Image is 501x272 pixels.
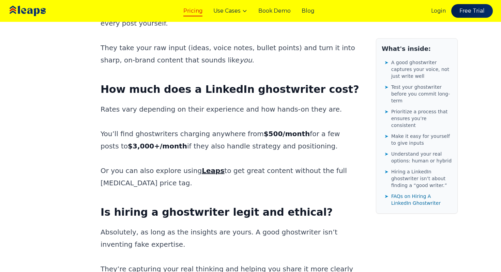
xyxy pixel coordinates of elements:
[384,133,389,140] span: ➤
[128,142,187,150] strong: $3,000+/month
[384,58,452,81] a: ➤A good ghostwriter captures your voice, not just write well
[101,103,360,189] p: Rates vary depending on their experience and how hands-on they are. You’ll find ghostwriters char...
[384,131,452,148] a: ➤Make it easy for yourself to give inputs
[391,59,452,80] span: A good ghostwriter captures your voice, not just write well
[382,44,452,54] h2: What's inside:
[391,133,452,146] span: Make it easy for yourself to give inputs
[384,191,452,208] a: ➤FAQs on Hiring A LinkedIn Ghostwriter
[202,167,224,175] a: Leaps
[391,193,452,206] span: FAQs on Hiring A LinkedIn Ghostwriter
[384,108,389,115] span: ➤
[384,107,452,130] a: ➤Prioritize a process that ensures you’re consistent
[8,1,66,21] img: Leaps Logo
[302,7,314,15] a: Blog
[384,84,389,90] span: ➤
[213,7,247,15] button: Use Cases
[384,82,452,105] a: ➤Test your ghostwriter before you commit long-term
[391,151,452,164] span: Understand your real options: human or hybrid
[451,4,493,18] a: Free Trial
[384,193,389,200] span: ➤
[240,56,252,64] em: you
[101,206,333,218] strong: Is hiring a ghostwriter legit and ethical?
[384,168,389,175] span: ➤
[391,108,452,129] span: Prioritize a process that ensures you’re consistent
[384,149,452,166] a: ➤Understand your real options: human or hybrid
[258,7,291,15] a: Book Demo
[264,130,310,138] strong: $500/month
[431,7,446,15] a: Login
[384,167,452,190] a: ➤Hiring a LinkedIn ghostwriter isn’t about finding a “good writer.”
[101,83,359,95] strong: How much does a LinkedIn ghostwriter cost?
[183,7,202,15] a: Pricing
[391,168,452,189] span: Hiring a LinkedIn ghostwriter isn’t about finding a “good writer.”
[384,151,389,157] span: ➤
[384,59,389,66] span: ➤
[391,84,452,104] span: Test your ghostwriter before you commit long-term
